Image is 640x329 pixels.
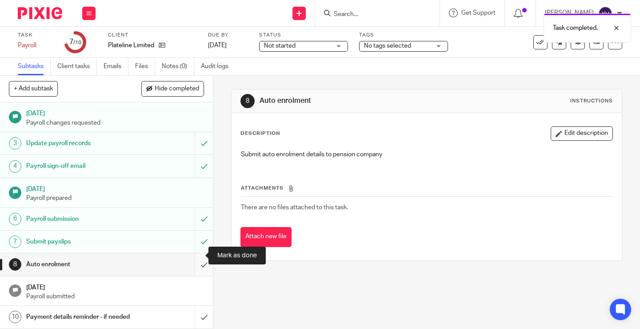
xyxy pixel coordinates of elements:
[9,160,21,173] div: 4
[26,159,133,173] h1: Payroll sign-off email
[155,85,199,93] span: Hide completed
[9,137,21,150] div: 3
[9,81,58,96] button: + Add subtask
[259,32,348,39] label: Status
[240,130,280,137] p: Description
[598,6,612,20] img: svg%3E
[551,126,613,141] button: Edit description
[208,32,248,39] label: Due by
[264,43,296,49] span: Not started
[73,40,81,45] small: /10
[240,94,255,108] div: 8
[26,235,133,248] h1: Submit payslips
[69,37,81,47] div: 7
[26,194,204,203] p: Payroll prepared
[9,311,21,323] div: 10
[241,150,612,159] p: Submit auto enrolment details to pension company
[104,58,128,75] a: Emails
[18,58,51,75] a: Subtasks
[26,258,133,271] h1: Auto enrolment
[162,58,194,75] a: Notes (0)
[364,43,411,49] span: No tags selected
[26,292,204,301] p: Payroll submitted
[26,137,133,150] h1: Update payroll records
[26,183,204,194] h1: [DATE]
[108,41,154,50] p: Plateline Limited
[18,7,62,19] img: Pixie
[141,81,204,96] button: Hide completed
[26,281,204,292] h1: [DATE]
[201,58,235,75] a: Audit logs
[108,32,197,39] label: Client
[553,24,598,32] p: Task completed.
[18,41,53,50] div: Payroll
[208,42,227,49] span: [DATE]
[57,58,97,75] a: Client tasks
[9,236,21,248] div: 7
[570,97,613,105] div: Instructions
[135,58,155,75] a: Files
[26,310,133,324] h1: Payment details reminder - if needed
[241,186,284,191] span: Attachments
[260,96,446,106] h1: Auto enrolment
[241,204,348,211] span: There are no files attached to this task.
[9,258,21,271] div: 8
[9,213,21,225] div: 6
[26,107,204,118] h1: [DATE]
[18,32,53,39] label: Task
[26,212,133,226] h1: Payroll submission
[240,227,292,247] button: Attach new file
[26,118,204,127] p: Payroll changes requested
